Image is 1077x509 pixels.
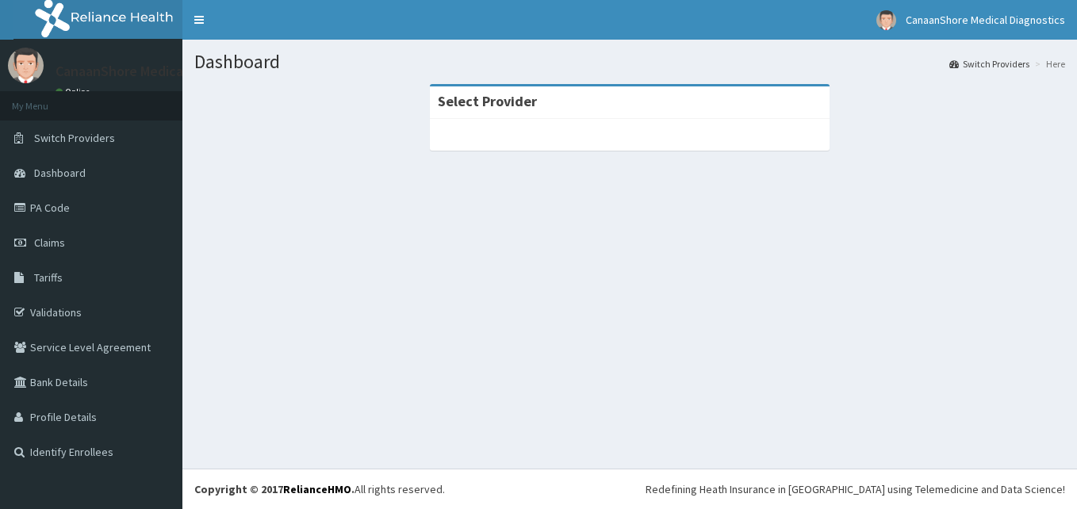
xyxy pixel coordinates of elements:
h1: Dashboard [194,52,1065,72]
p: CanaanShore Medical Diagnostics [56,64,263,78]
a: Switch Providers [949,57,1029,71]
span: Switch Providers [34,131,115,145]
img: User Image [876,10,896,30]
span: Claims [34,235,65,250]
span: Tariffs [34,270,63,285]
img: User Image [8,48,44,83]
li: Here [1031,57,1065,71]
span: Dashboard [34,166,86,180]
a: RelianceHMO [283,482,351,496]
div: Redefining Heath Insurance in [GEOGRAPHIC_DATA] using Telemedicine and Data Science! [646,481,1065,497]
strong: Copyright © 2017 . [194,482,355,496]
strong: Select Provider [438,92,537,110]
footer: All rights reserved. [182,469,1077,509]
span: CanaanShore Medical Diagnostics [906,13,1065,27]
a: Online [56,86,94,98]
